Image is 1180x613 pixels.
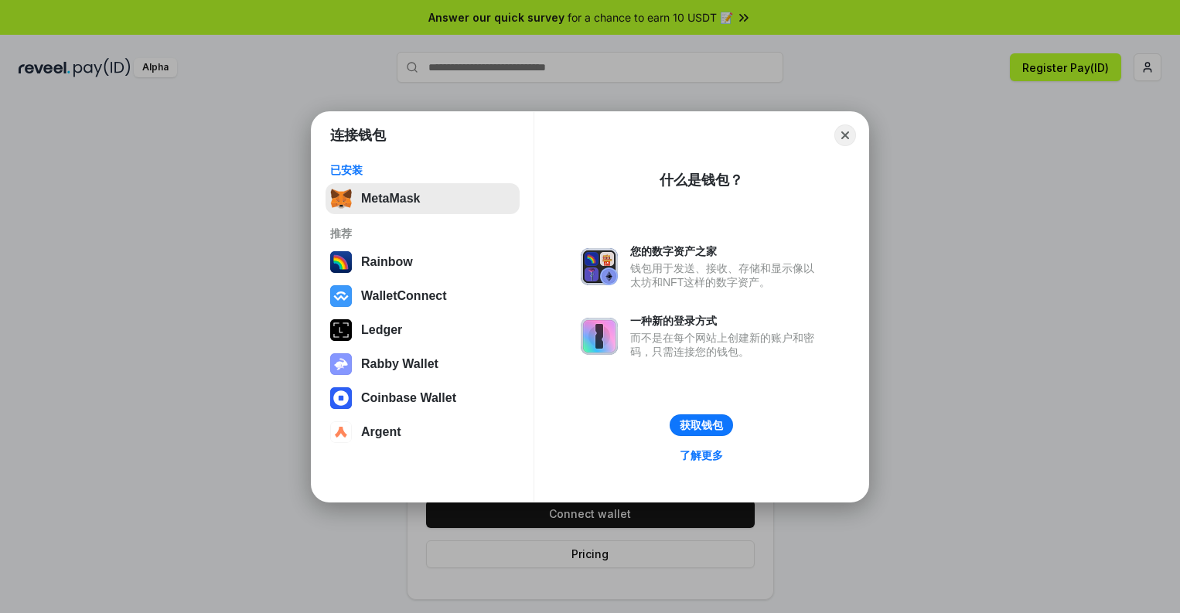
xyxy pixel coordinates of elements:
div: 钱包用于发送、接收、存储和显示像以太坊和NFT这样的数字资产。 [630,261,822,289]
button: Coinbase Wallet [326,383,520,414]
button: Rabby Wallet [326,349,520,380]
a: 了解更多 [670,445,732,465]
div: 您的数字资产之家 [630,244,822,258]
div: WalletConnect [361,289,447,303]
div: Coinbase Wallet [361,391,456,405]
div: MetaMask [361,192,420,206]
img: svg+xml,%3Csvg%20xmlns%3D%22http%3A%2F%2Fwww.w3.org%2F2000%2Fsvg%22%20fill%3D%22none%22%20viewBox... [581,318,618,355]
div: Rabby Wallet [361,357,438,371]
img: svg+xml,%3Csvg%20xmlns%3D%22http%3A%2F%2Fwww.w3.org%2F2000%2Fsvg%22%20fill%3D%22none%22%20viewBox... [581,248,618,285]
div: Argent [361,425,401,439]
button: Close [834,124,856,146]
img: svg+xml,%3Csvg%20width%3D%2228%22%20height%3D%2228%22%20viewBox%3D%220%200%2028%2028%22%20fill%3D... [330,387,352,409]
div: 什么是钱包？ [660,171,743,189]
div: 而不是在每个网站上创建新的账户和密码，只需连接您的钱包。 [630,331,822,359]
h1: 连接钱包 [330,126,386,145]
button: Ledger [326,315,520,346]
button: 获取钱包 [670,414,733,436]
div: 已安装 [330,163,515,177]
img: svg+xml,%3Csvg%20xmlns%3D%22http%3A%2F%2Fwww.w3.org%2F2000%2Fsvg%22%20width%3D%2228%22%20height%3... [330,319,352,341]
button: Rainbow [326,247,520,278]
img: svg+xml,%3Csvg%20width%3D%2228%22%20height%3D%2228%22%20viewBox%3D%220%200%2028%2028%22%20fill%3D... [330,421,352,443]
div: 获取钱包 [680,418,723,432]
div: 了解更多 [680,448,723,462]
img: svg+xml,%3Csvg%20width%3D%22120%22%20height%3D%22120%22%20viewBox%3D%220%200%20120%20120%22%20fil... [330,251,352,273]
button: MetaMask [326,183,520,214]
div: Rainbow [361,255,413,269]
img: svg+xml,%3Csvg%20xmlns%3D%22http%3A%2F%2Fwww.w3.org%2F2000%2Fsvg%22%20fill%3D%22none%22%20viewBox... [330,353,352,375]
div: 推荐 [330,226,515,240]
img: svg+xml,%3Csvg%20width%3D%2228%22%20height%3D%2228%22%20viewBox%3D%220%200%2028%2028%22%20fill%3D... [330,285,352,307]
button: Argent [326,417,520,448]
img: svg+xml,%3Csvg%20fill%3D%22none%22%20height%3D%2233%22%20viewBox%3D%220%200%2035%2033%22%20width%... [330,188,352,209]
button: WalletConnect [326,281,520,312]
div: 一种新的登录方式 [630,314,822,328]
div: Ledger [361,323,402,337]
